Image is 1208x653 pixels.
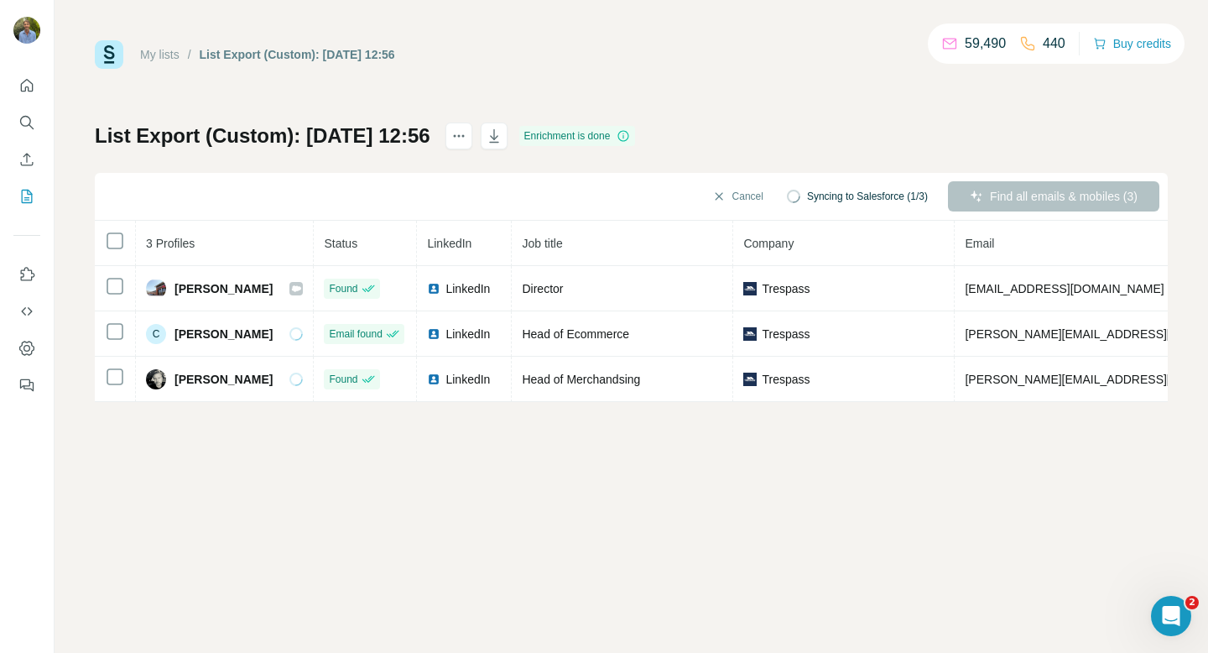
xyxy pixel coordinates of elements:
[13,181,40,212] button: My lists
[965,237,994,250] span: Email
[427,373,440,386] img: LinkedIn logo
[700,181,775,212] button: Cancel
[200,46,395,63] div: List Export (Custom): [DATE] 12:56
[427,327,440,341] img: LinkedIn logo
[743,282,757,295] img: company-logo
[522,327,629,341] span: Head of Ecommerce
[427,237,471,250] span: LinkedIn
[522,373,640,386] span: Head of Merchandsing
[95,123,430,149] h1: List Export (Custom): [DATE] 12:56
[1151,596,1191,636] iframe: Intercom live chat
[522,282,563,295] span: Director
[13,370,40,400] button: Feedback
[329,372,357,387] span: Found
[762,280,810,297] span: Trespass
[13,71,40,101] button: Quick start
[743,327,757,341] img: company-logo
[188,46,191,63] li: /
[140,48,180,61] a: My lists
[146,279,166,299] img: Avatar
[13,333,40,363] button: Dashboard
[445,326,490,342] span: LinkedIn
[95,40,123,69] img: Surfe Logo
[743,373,757,386] img: company-logo
[13,259,40,290] button: Use Surfe on LinkedIn
[146,237,195,250] span: 3 Profiles
[174,280,273,297] span: [PERSON_NAME]
[762,326,810,342] span: Trespass
[1185,596,1199,609] span: 2
[146,324,166,344] div: C
[762,371,810,388] span: Trespass
[522,237,562,250] span: Job title
[13,296,40,326] button: Use Surfe API
[445,280,490,297] span: LinkedIn
[965,34,1006,54] p: 59,490
[13,144,40,175] button: Enrich CSV
[445,123,472,149] button: actions
[146,369,166,389] img: Avatar
[1093,32,1171,55] button: Buy credits
[329,326,382,342] span: Email found
[13,17,40,44] img: Avatar
[174,326,273,342] span: [PERSON_NAME]
[13,107,40,138] button: Search
[519,126,636,146] div: Enrichment is done
[427,282,440,295] img: LinkedIn logo
[174,371,273,388] span: [PERSON_NAME]
[743,237,794,250] span: Company
[324,237,357,250] span: Status
[1043,34,1065,54] p: 440
[807,189,928,204] span: Syncing to Salesforce (1/3)
[445,371,490,388] span: LinkedIn
[965,282,1164,295] span: [EMAIL_ADDRESS][DOMAIN_NAME]
[329,281,357,296] span: Found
